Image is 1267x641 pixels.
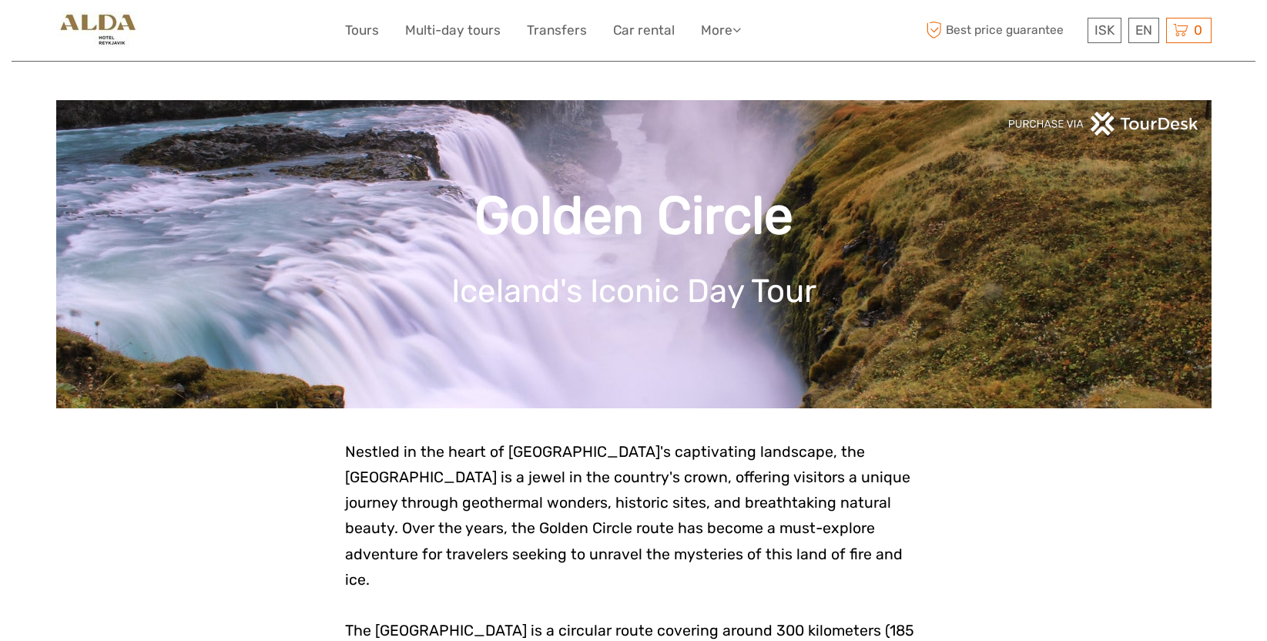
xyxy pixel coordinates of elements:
[345,443,910,589] span: Nestled in the heart of [GEOGRAPHIC_DATA]'s captivating landscape, the [GEOGRAPHIC_DATA] is a jew...
[1192,22,1205,38] span: 0
[56,12,139,49] img: 35-b105ef13-f109-4795-bb9f-516171ac12fd_logo_small.jpg
[405,19,501,42] a: Multi-day tours
[79,272,1188,310] h1: Iceland's Iconic Day Tour
[923,18,1084,43] span: Best price guarantee
[345,19,379,42] a: Tours
[1128,18,1159,43] div: EN
[1007,112,1200,136] img: PurchaseViaTourDeskwhite.png
[79,185,1188,247] h1: Golden Circle
[527,19,587,42] a: Transfers
[613,19,675,42] a: Car rental
[701,19,741,42] a: More
[1094,22,1114,38] span: ISK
